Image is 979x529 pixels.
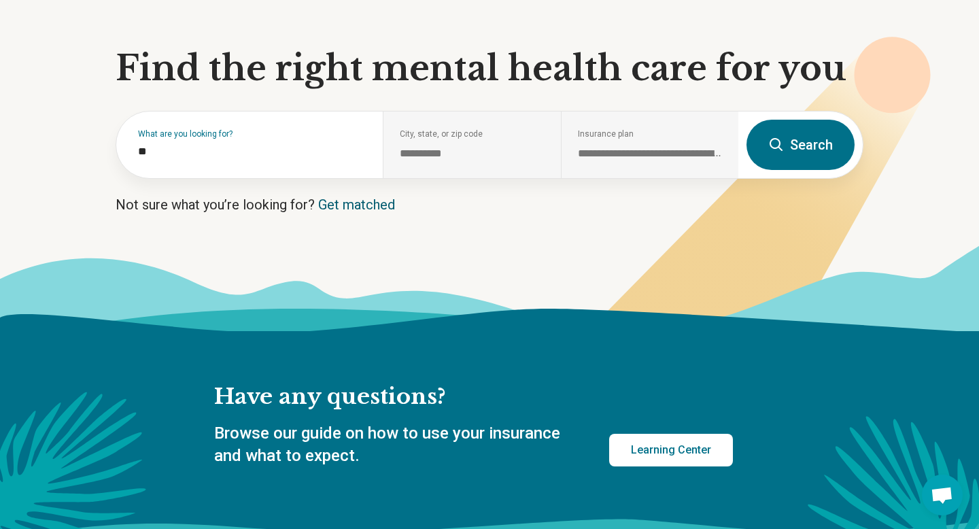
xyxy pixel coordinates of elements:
h2: Have any questions? [214,383,733,411]
a: Learning Center [609,434,733,466]
a: Get matched [318,197,395,213]
button: Search [746,120,855,170]
div: Open chat [922,475,963,515]
p: Not sure what you’re looking for? [116,195,863,214]
h1: Find the right mental health care for you [116,48,863,89]
p: Browse our guide on how to use your insurance and what to expect. [214,422,577,468]
label: What are you looking for? [138,130,366,138]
